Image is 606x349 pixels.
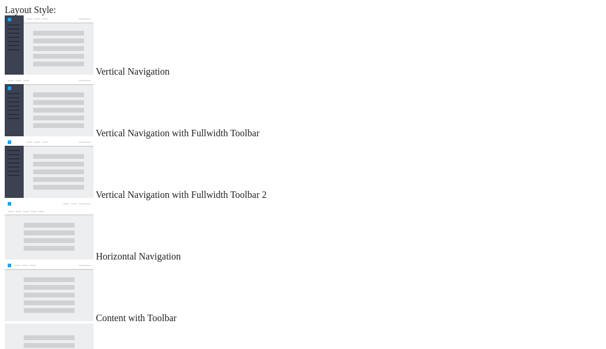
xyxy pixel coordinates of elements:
span: Vertical Navigation with Fullwidth Toolbar [96,128,260,138]
md-radio-button: Vertical Navigation [5,15,601,77]
md-radio-button: Horizontal Navigation [5,200,601,262]
md-radio-button: Vertical Navigation with Fullwidth Toolbar 2 [5,139,601,200]
span: Vertical Navigation with Fullwidth Toolbar 2 [96,190,267,200]
md-radio-button: Vertical Navigation with Fullwidth Toolbar [5,77,601,139]
img: vertical-nav-with-full-toolbar-2.jpg [5,139,94,198]
span: Vertical Navigation [96,66,170,76]
img: horizontal-nav.jpg [5,200,94,260]
img: vertical-nav-with-full-toolbar.jpg [5,77,94,136]
md-radio-button: Content with Toolbar [5,262,601,324]
span: Horizontal Navigation [96,251,181,261]
span: Content with Toolbar [96,313,176,323]
div: Layout Style: [5,5,601,15]
img: content-with-toolbar.jpg [5,262,94,321]
img: vertical-nav.jpg [5,15,94,75]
